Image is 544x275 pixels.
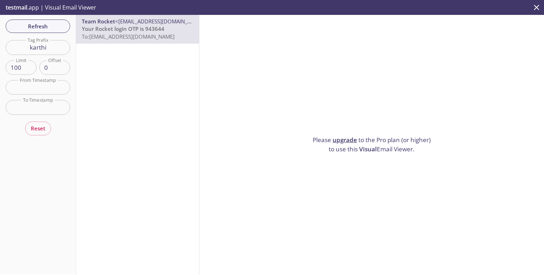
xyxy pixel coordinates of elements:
nav: emails [76,15,199,44]
span: Refresh [11,22,64,31]
span: testmail [6,4,27,11]
span: Your Rocket login OTP is 943644 [82,25,164,32]
button: Refresh [6,19,70,33]
button: Reset [25,122,51,135]
a: upgrade [333,136,357,144]
span: Reset [31,124,45,133]
span: <[EMAIL_ADDRESS][DOMAIN_NAME]> [115,18,207,25]
span: Visual [359,145,377,153]
span: Team Rocket [82,18,115,25]
span: To: [EMAIL_ADDRESS][DOMAIN_NAME] [82,33,175,40]
p: Please to the Pro plan (or higher) to use this Email Viewer. [310,135,434,153]
div: Team Rocket<[EMAIL_ADDRESS][DOMAIN_NAME]>Your Rocket login OTP is 943644To:[EMAIL_ADDRESS][DOMAIN... [76,15,199,43]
